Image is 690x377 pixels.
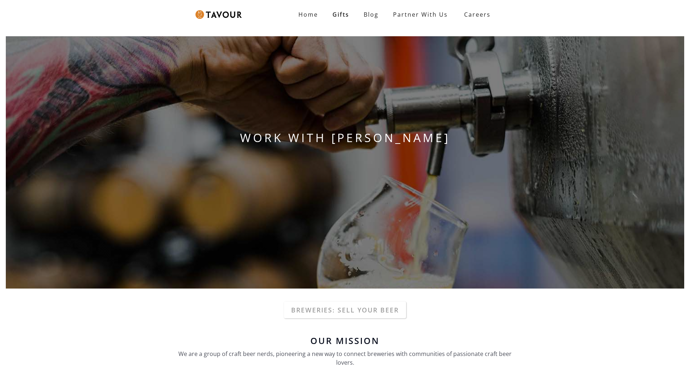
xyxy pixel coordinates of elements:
[6,129,684,146] h1: WORK WITH [PERSON_NAME]
[291,7,325,22] a: Home
[298,11,318,18] strong: Home
[325,7,356,22] a: Gifts
[464,7,491,22] strong: Careers
[386,7,455,22] a: Partner With Us
[455,4,496,25] a: Careers
[284,302,406,318] a: Breweries: Sell your beer
[356,7,386,22] a: Blog
[175,336,516,345] h6: Our Mission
